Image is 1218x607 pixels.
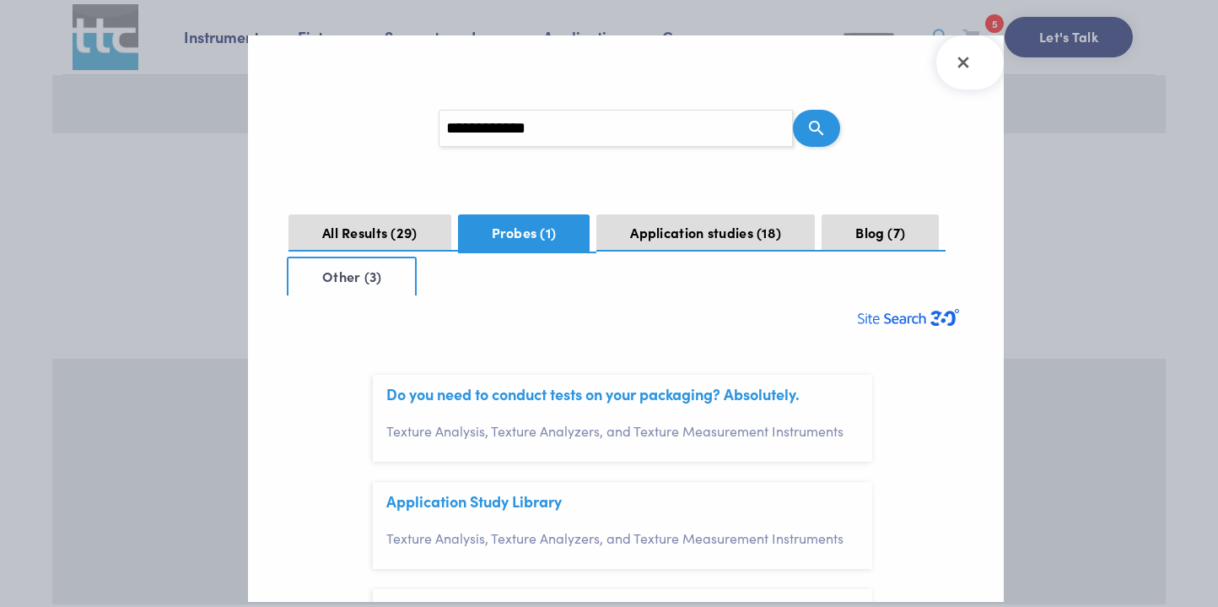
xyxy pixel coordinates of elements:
button: Other [287,257,417,295]
button: Application studies [596,214,815,250]
span: 1 [540,223,556,241]
span: 7 [887,223,905,241]
button: Close Search Results [936,35,1004,89]
button: Search [793,110,840,147]
span: Application Study Library [386,492,562,511]
p: Texture Analysis, Texture Analyzers, and Texture Measurement Instruments [386,420,872,442]
span: 3 [364,267,382,285]
span: Do you need to conduct tests on your packaging? Absolutely. [386,385,800,404]
button: All Results [288,214,451,250]
nav: Search Result Navigation [288,208,963,295]
a: Do you need to conduct tests on your packaging? Absolutely. [386,383,800,404]
article: Application Study Library [373,482,872,569]
button: Probes [458,214,590,252]
p: Texture Analysis, Texture Analyzers, and Texture Measurement Instruments [386,528,872,550]
a: Application Study Library [386,490,562,512]
span: 29 [391,223,417,241]
span: 18 [757,223,781,241]
section: Search Results [248,35,1004,602]
button: Blog [822,214,939,250]
article: Do you need to conduct tests on your packaging? Absolutely. [373,375,872,462]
